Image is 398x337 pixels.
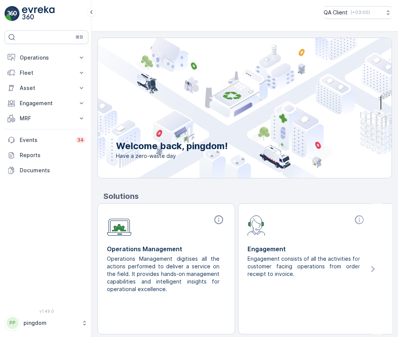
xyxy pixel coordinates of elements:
[107,244,226,254] p: Operations Management
[5,96,88,111] button: Engagement
[20,167,85,174] p: Documents
[5,132,88,148] a: Events34
[5,315,88,331] button: PPpingdom
[324,6,392,19] button: QA Client(+03:00)
[20,151,85,159] p: Reports
[248,255,360,278] p: Engagement consists of all the activities for customer facing operations from order receipt to in...
[6,317,19,329] div: PP
[75,34,83,40] p: ⌘B
[20,54,73,61] p: Operations
[5,6,20,21] img: logo
[116,140,228,152] p: Welcome back, pingdom!
[248,214,265,236] img: module-icon
[5,65,88,80] button: Fleet
[324,9,348,16] p: QA Client
[116,152,228,160] span: Have a zero-waste day
[248,244,366,254] p: Engagement
[351,9,370,16] p: ( +03:00 )
[24,319,78,327] p: pingdom
[5,50,88,65] button: Operations
[5,163,88,178] a: Documents
[5,80,88,96] button: Asset
[107,255,219,293] p: Operations Management digitises all the actions performed to deliver a service on the field. It p...
[20,136,71,144] p: Events
[20,115,73,122] p: MRF
[107,214,132,236] img: module-icon
[20,84,73,92] p: Asset
[64,38,392,178] img: city illustration
[22,6,55,21] img: logo_light-DOdMpM7g.png
[20,69,73,77] p: Fleet
[5,111,88,126] button: MRF
[5,309,88,313] span: v 1.49.0
[20,99,73,107] p: Engagement
[103,191,392,202] p: Solutions
[77,137,84,143] p: 34
[5,148,88,163] a: Reports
